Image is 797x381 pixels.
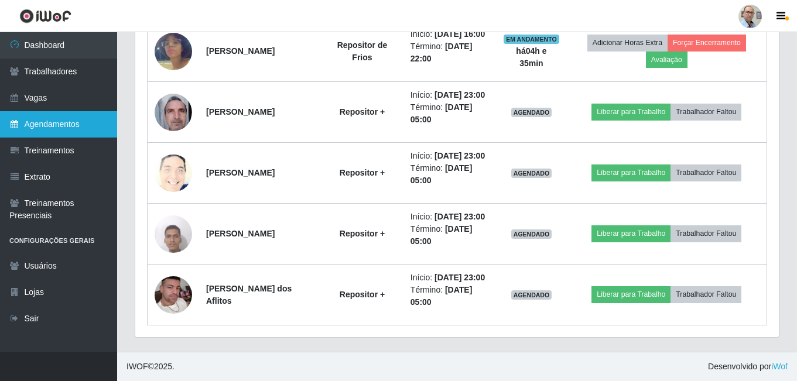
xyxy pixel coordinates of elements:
span: AGENDADO [511,108,552,117]
button: Forçar Encerramento [668,35,746,51]
strong: Repositor + [340,290,385,299]
li: Início: [411,150,489,162]
button: Trabalhador Faltou [671,286,741,303]
span: EM ANDAMENTO [504,35,559,44]
span: AGENDADO [511,169,552,178]
time: [DATE] 23:00 [435,212,485,221]
span: IWOF [126,362,148,371]
img: 1746292948519.jpeg [155,150,192,196]
span: AGENDADO [511,229,552,239]
img: 1753709377827.jpeg [155,262,192,328]
strong: Repositor + [340,168,385,177]
button: Liberar para Trabalho [591,164,671,181]
button: Trabalhador Faltou [671,104,741,120]
time: [DATE] 23:00 [435,273,485,282]
li: Início: [411,89,489,101]
strong: Repositor de Frios [337,40,388,62]
span: AGENDADO [511,290,552,300]
span: © 2025 . [126,361,175,373]
strong: há 04 h e 35 min [516,46,546,68]
button: Liberar para Trabalho [591,225,671,242]
button: Trabalhador Faltou [671,164,741,181]
img: 1736193736674.jpeg [155,18,192,85]
time: [DATE] 23:00 [435,151,485,160]
button: Adicionar Horas Extra [587,35,668,51]
img: 1707423210886.jpeg [155,87,192,137]
strong: [PERSON_NAME] dos Aflitos [206,284,292,306]
li: Início: [411,211,489,223]
img: 1746972058547.jpeg [155,209,192,259]
strong: [PERSON_NAME] [206,229,275,238]
li: Término: [411,101,489,126]
img: CoreUI Logo [19,9,71,23]
li: Início: [411,272,489,284]
strong: [PERSON_NAME] [206,46,275,56]
li: Término: [411,223,489,248]
time: [DATE] 16:00 [435,29,485,39]
strong: Repositor + [340,229,385,238]
a: iWof [771,362,788,371]
time: [DATE] 23:00 [435,90,485,99]
strong: Repositor + [340,107,385,116]
li: Término: [411,284,489,308]
li: Término: [411,162,489,187]
li: Término: [411,40,489,65]
strong: [PERSON_NAME] [206,168,275,177]
button: Liberar para Trabalho [591,286,671,303]
span: Desenvolvido por [708,361,788,373]
button: Avaliação [646,52,687,68]
li: Início: [411,28,489,40]
strong: [PERSON_NAME] [206,107,275,116]
button: Liberar para Trabalho [591,104,671,120]
button: Trabalhador Faltou [671,225,741,242]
